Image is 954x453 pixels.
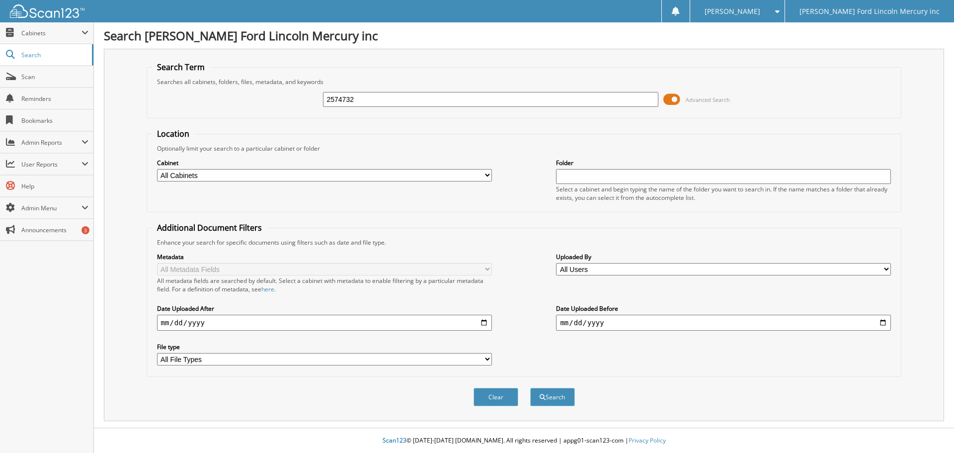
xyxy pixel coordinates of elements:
span: Help [21,182,88,190]
button: Clear [474,388,518,406]
span: Search [21,51,87,59]
h1: Search [PERSON_NAME] Ford Lincoln Mercury inc [104,27,944,44]
button: Search [530,388,575,406]
label: Date Uploaded After [157,304,492,313]
label: Folder [556,159,891,167]
legend: Search Term [152,62,210,73]
span: Announcements [21,226,88,234]
div: All metadata fields are searched by default. Select a cabinet with metadata to enable filtering b... [157,276,492,293]
span: Reminders [21,94,88,103]
label: Metadata [157,253,492,261]
span: Cabinets [21,29,81,37]
span: Scan [21,73,88,81]
div: Select a cabinet and begin typing the name of the folder you want to search in. If the name match... [556,185,891,202]
label: Uploaded By [556,253,891,261]
span: Admin Reports [21,138,81,147]
input: end [556,315,891,331]
span: [PERSON_NAME] Ford Lincoln Mercury inc [799,8,940,14]
label: File type [157,343,492,351]
label: Date Uploaded Before [556,304,891,313]
div: Optionally limit your search to a particular cabinet or folder [152,144,896,153]
div: © [DATE]-[DATE] [DOMAIN_NAME]. All rights reserved | appg01-scan123-com | [94,429,954,453]
iframe: Chat Widget [904,405,954,453]
span: User Reports [21,160,81,169]
a: Privacy Policy [629,436,666,445]
legend: Location [152,128,194,139]
span: [PERSON_NAME] [705,8,760,14]
div: Enhance your search for specific documents using filters such as date and file type. [152,238,896,247]
img: scan123-logo-white.svg [10,4,84,18]
input: start [157,315,492,331]
div: 3 [81,226,89,234]
legend: Additional Document Filters [152,222,267,233]
label: Cabinet [157,159,492,167]
span: Bookmarks [21,116,88,125]
span: Scan123 [383,436,406,445]
a: here [261,285,274,293]
div: Searches all cabinets, folders, files, metadata, and keywords [152,78,896,86]
span: Admin Menu [21,204,81,212]
span: Advanced Search [686,96,730,103]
